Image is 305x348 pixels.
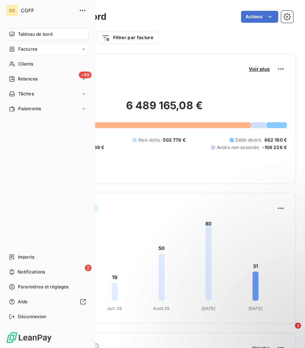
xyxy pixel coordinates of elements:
span: +99 [79,72,91,78]
span: Voir plus [249,66,270,72]
span: 662 180 € [264,137,287,143]
span: Clients [18,61,33,67]
button: Filtrer par facture [97,32,158,44]
span: Relances [18,76,38,82]
button: Voir plus [247,66,272,72]
span: 2 [295,323,301,329]
span: Factures [18,46,37,53]
span: Paiements [18,105,41,112]
a: Aide [6,296,89,308]
iframe: Intercom notifications message [156,276,305,328]
h2: 6 489 165,08 € [42,99,287,120]
span: Avoirs non associés [217,144,259,151]
tspan: Août 25 [153,306,170,311]
span: Aide [18,298,28,305]
span: Non-échu [138,137,160,143]
iframe: Intercom live chat [280,323,298,341]
img: Logo LeanPay [6,332,52,344]
span: CGFF [21,7,74,13]
button: Actions [241,11,278,23]
div: CG [6,4,18,16]
span: Notifications [17,269,45,275]
span: Imports [18,254,34,260]
span: Déconnexion [18,313,46,320]
span: 2 [85,265,91,271]
span: Paramètres et réglages [18,284,68,290]
span: 502 779 € [163,137,185,143]
span: Débit divers [235,137,261,143]
span: Tâches [18,91,34,97]
span: Tableau de bord [18,31,52,38]
span: -108 226 € [262,144,287,151]
tspan: Juil. 25 [107,306,122,311]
